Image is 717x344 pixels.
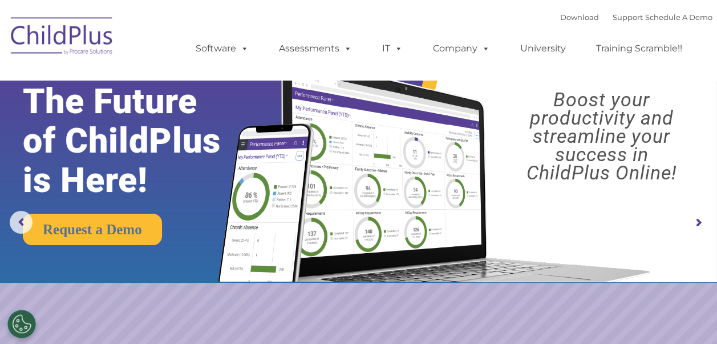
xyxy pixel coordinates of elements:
[159,122,207,131] span: Phone number
[184,37,260,60] a: Software
[585,37,694,60] a: Training Scramble!!
[159,75,193,84] span: Last name
[371,37,414,60] a: IT
[7,310,36,338] button: Cookies Settings
[613,13,643,22] a: Support
[422,37,501,60] a: Company
[645,13,712,22] a: Schedule A Demo
[509,37,577,60] a: University
[560,13,712,22] font: |
[23,82,252,200] rs-layer: The Future of ChildPlus is Here!
[268,37,363,60] a: Assessments
[560,13,599,22] a: Download
[23,214,162,245] a: Request a Demo
[495,90,708,182] rs-layer: Boost your productivity and streamline your success in ChildPlus Online!
[5,9,119,66] img: ChildPlus by Procare Solutions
